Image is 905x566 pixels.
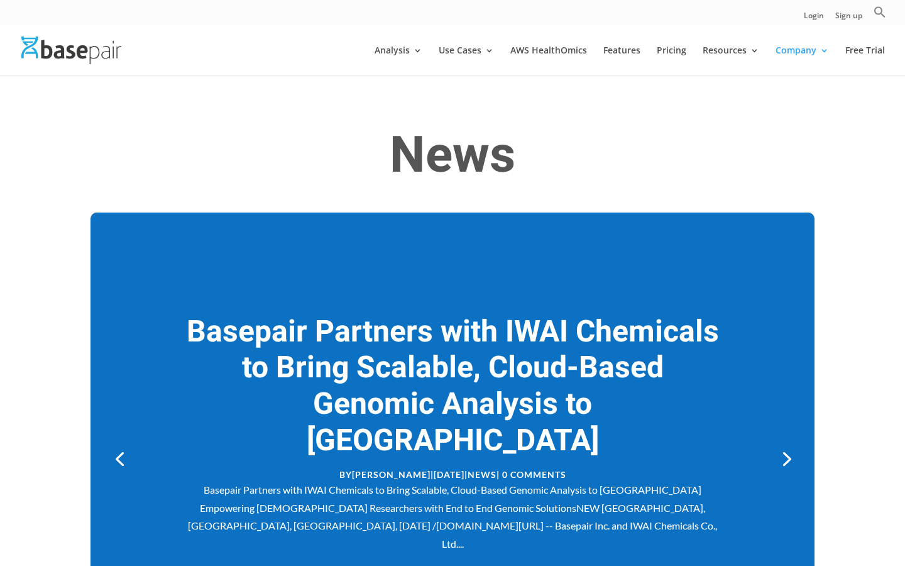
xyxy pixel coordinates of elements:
svg: Search [874,6,886,18]
a: Pricing [657,46,686,75]
a: Search Icon Link [874,6,886,25]
img: Basepair [21,36,121,64]
a: News [468,469,496,480]
span: [DATE] [434,469,464,480]
a: Free Trial [845,46,885,75]
h1: News [90,126,814,192]
a: Company [776,46,829,75]
iframe: Drift Widget Chat Controller [664,475,890,551]
a: Basepair Partners with IWAI Chemicals to Bring Scalable, Cloud-Based Genomic Analysis to [GEOGRAP... [187,310,719,463]
p: by | | | 0 Comments [185,465,720,481]
a: Analysis [375,46,422,75]
a: Resources [703,46,759,75]
a: Use Cases [439,46,494,75]
a: [PERSON_NAME] [352,469,431,480]
a: AWS HealthOmics [510,46,587,75]
div: Basepair Partners with IWAI Chemicals to Bring Scalable, Cloud-Based Genomic Analysis to [GEOGRAP... [185,481,720,553]
a: Login [804,12,824,25]
a: Features [603,46,640,75]
a: Sign up [835,12,862,25]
